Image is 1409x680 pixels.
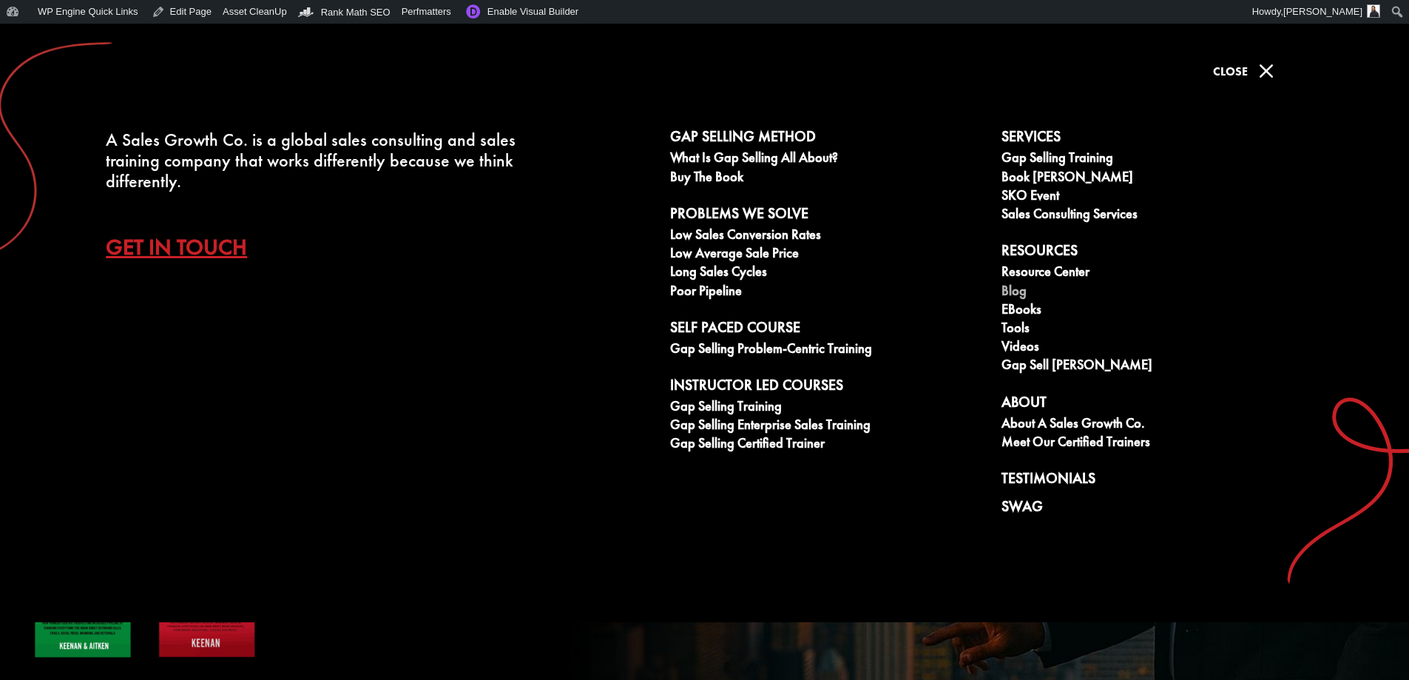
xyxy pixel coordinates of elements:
a: Book [PERSON_NAME] [1001,169,1317,188]
img: website_grey.svg [24,38,36,50]
span: Rank Math SEO [321,7,391,18]
a: eBooks [1001,302,1317,320]
a: Low Average Sale Price [670,246,985,264]
a: Blog [1001,283,1317,302]
a: Gap Sell [PERSON_NAME] [1001,357,1317,376]
a: About [1001,394,1317,416]
a: Instructor Led Courses [670,377,985,399]
a: Services [1001,128,1317,150]
a: Resources [1001,242,1317,264]
a: Long Sales Cycles [670,264,985,283]
a: Poor Pipeline [670,283,985,302]
img: logo_orange.svg [24,24,36,36]
a: Low Sales Conversion Rates [670,227,985,246]
a: Self Paced Course [670,319,985,341]
a: Videos [1001,339,1317,357]
div: v 4.0.25 [41,24,72,36]
a: Gap Selling Training [1001,150,1317,169]
a: What is Gap Selling all about? [670,150,985,169]
a: Resource Center [1001,264,1317,283]
a: SKO Event [1001,188,1317,206]
span: Close [1213,64,1248,79]
span: M [1251,56,1281,86]
span: [PERSON_NAME] [1283,6,1362,17]
a: Problems We Solve [670,205,985,227]
a: Sales Consulting Services [1001,206,1317,225]
a: Get In Touch [106,221,269,273]
a: About A Sales Growth Co. [1001,416,1317,434]
img: tab_keywords_by_traffic_grey.svg [147,93,159,105]
a: Gap Selling Method [670,128,985,150]
a: Gap Selling Certified Trainer [670,436,985,454]
a: Gap Selling Enterprise Sales Training [670,417,985,436]
a: Testimonials [1001,470,1317,492]
div: A Sales Growth Co. is a global sales consulting and sales training company that works differently... [106,129,527,192]
a: Swag [1001,498,1317,520]
a: Tools [1001,320,1317,339]
a: Buy The Book [670,169,985,188]
a: Gap Selling Training [670,399,985,417]
div: Keywords by Traffic [163,95,249,104]
a: Gap Selling Problem-Centric Training [670,341,985,360]
div: Domain: [DOMAIN_NAME] [38,38,163,50]
a: Meet our Certified Trainers [1001,434,1317,453]
img: tab_domain_overview_orange.svg [40,93,52,105]
div: Domain Overview [56,95,132,104]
